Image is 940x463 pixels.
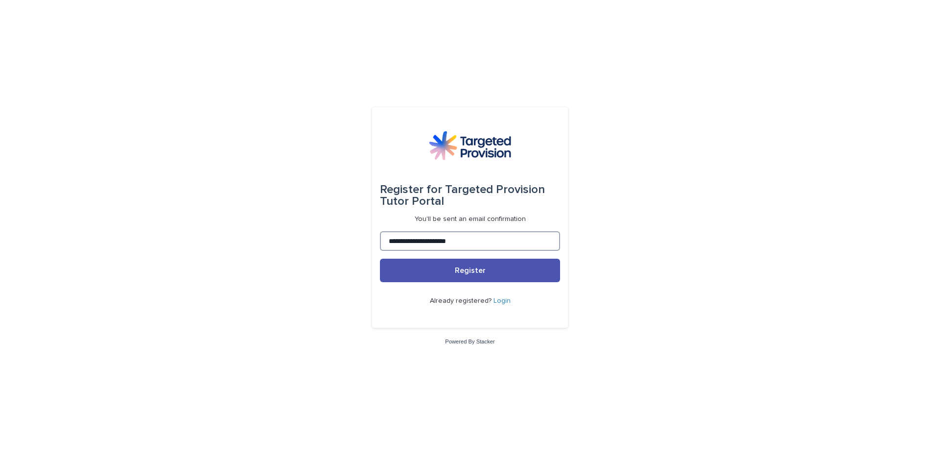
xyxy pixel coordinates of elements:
[493,297,511,304] a: Login
[429,131,511,160] img: M5nRWzHhSzIhMunXDL62
[430,297,493,304] span: Already registered?
[380,176,560,215] div: Targeted Provision Tutor Portal
[455,267,486,274] span: Register
[445,339,494,344] a: Powered By Stacker
[380,259,560,282] button: Register
[415,215,526,223] p: You'll be sent an email confirmation
[380,184,442,195] span: Register for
